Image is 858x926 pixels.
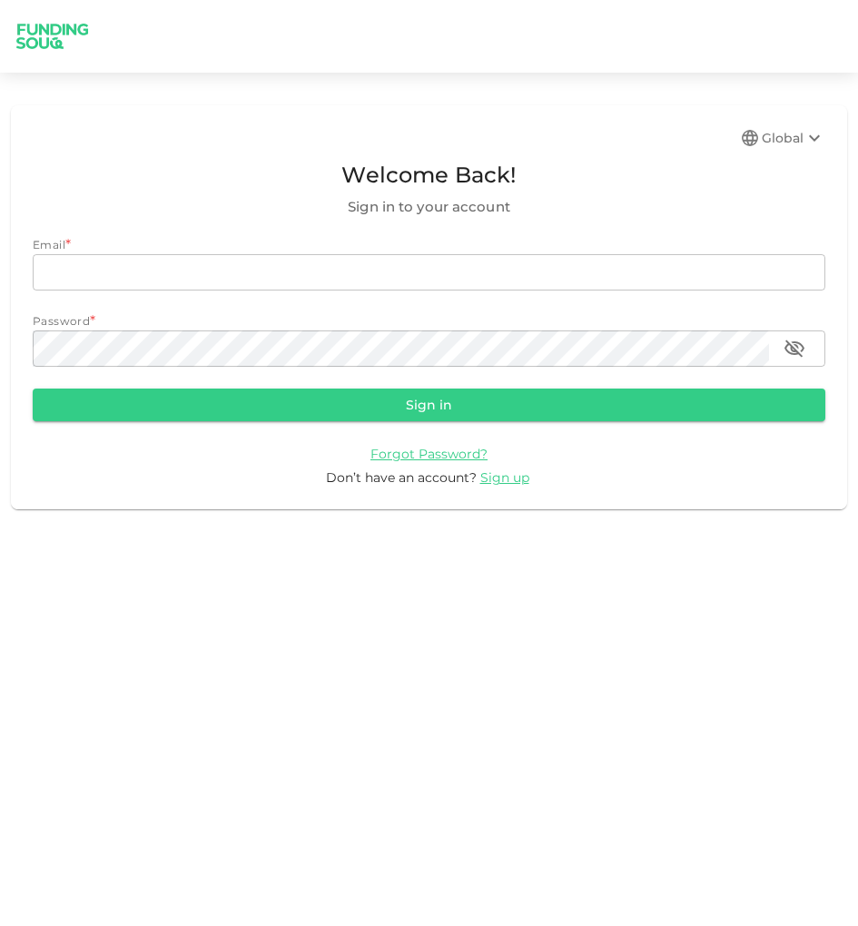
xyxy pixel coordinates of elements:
span: Password [33,314,90,328]
span: Sign in to your account [33,196,825,218]
input: email [33,254,825,291]
span: Email [33,238,65,251]
span: Sign up [480,469,529,486]
span: Welcome Back! [33,158,825,192]
span: Don’t have an account? [326,469,477,486]
div: Global [762,127,825,149]
img: logo [7,13,98,61]
input: password [33,330,769,367]
a: Forgot Password? [370,445,488,462]
span: Forgot Password? [370,446,488,462]
button: Sign in [33,389,825,421]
